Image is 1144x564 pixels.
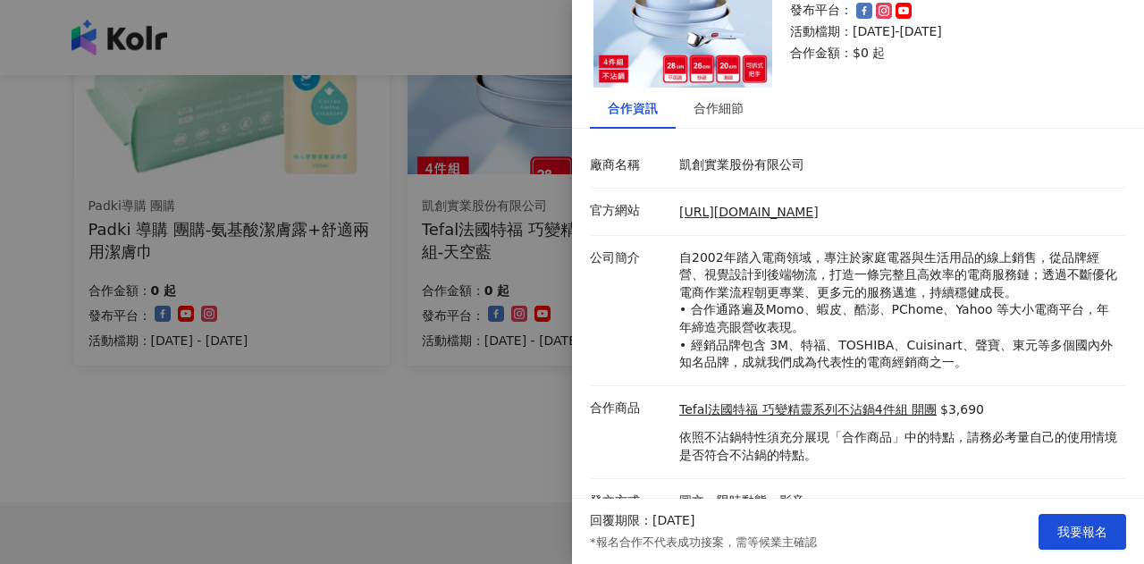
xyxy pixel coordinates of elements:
p: 自2002年踏入電商領域，專注於家庭電器與生活用品的線上銷售，從品牌經營、視覺設計到後端物流，打造一條完整且高效率的電商服務鏈；透過不斷優化電商作業流程朝更專業、更多元的服務邁進，持續穩健成長。... [679,249,1117,372]
p: 依照不沾鍋特性須充分展現「合作商品」中的特點，請務必考量自己的使用情境是否符合不沾鍋的特點。 [679,429,1117,464]
p: 廠商名稱 [590,156,670,174]
a: [URL][DOMAIN_NAME] [679,205,819,219]
p: *報名合作不代表成功接案，需等候業主確認 [590,535,817,551]
button: 我要報名 [1039,514,1126,550]
p: 公司簡介 [590,249,670,267]
a: Tefal法國特福 巧變精靈系列不沾鍋4件組 開團 [679,401,937,419]
div: 合作資訊 [608,98,658,118]
p: 圖文、限時動態、影音 [679,492,1117,510]
div: 合作細節 [694,98,744,118]
p: 凱創實業股份有限公司 [679,156,1117,174]
p: 合作商品 [590,400,670,417]
p: 發文方式 [590,492,670,510]
p: $3,690 [940,401,984,419]
span: 我要報名 [1057,525,1107,539]
p: 回覆期限：[DATE] [590,512,694,530]
p: 發布平台： [790,2,853,20]
p: 活動檔期：[DATE]-[DATE] [790,23,1105,41]
p: 合作金額： $0 起 [790,45,1105,63]
p: 官方網站 [590,202,670,220]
